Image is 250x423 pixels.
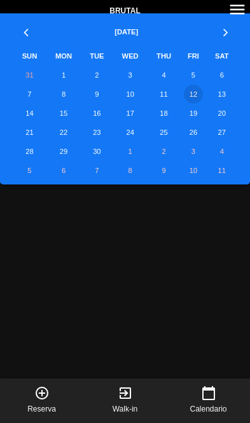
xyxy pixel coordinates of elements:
[112,142,148,161] td: 1
[112,85,148,104] td: 10
[179,123,207,142] td: 26
[46,161,81,180] td: 6
[46,104,81,123] td: 15
[207,161,237,180] td: 11
[46,66,81,85] td: 1
[81,85,112,104] td: 9
[27,403,56,416] span: Reserva
[81,161,112,180] td: 7
[13,46,46,66] th: SUN
[179,85,207,104] td: 12
[207,104,237,123] td: 20
[179,161,207,180] td: 10
[207,85,237,104] td: 13
[13,123,46,142] td: 21
[13,161,46,180] td: 5
[148,161,180,180] td: 9
[201,385,216,401] i: calendar_today
[113,403,138,416] span: Walk-in
[148,85,180,104] td: 11
[81,142,112,161] td: 30
[34,385,50,401] i: add_circle_outline
[179,142,207,161] td: 3
[13,13,46,46] th: «
[81,123,112,142] td: 23
[179,66,207,85] td: 5
[190,403,226,416] span: Calendario
[148,123,180,142] td: 25
[167,378,250,423] button: calendar_todayCalendario
[46,46,81,66] th: MON
[179,104,207,123] td: 19
[207,13,237,46] th: »
[81,46,112,66] th: TUE
[46,85,81,104] td: 8
[179,46,207,66] th: FRI
[207,142,237,161] td: 4
[13,66,46,85] td: 31
[148,104,180,123] td: 18
[148,66,180,85] td: 4
[109,5,140,18] span: Brutal
[118,385,133,401] i: exit_to_app
[112,104,148,123] td: 17
[207,66,237,85] td: 6
[46,123,81,142] td: 22
[148,142,180,161] td: 2
[207,46,237,66] th: SAT
[112,66,148,85] td: 3
[81,66,112,85] td: 2
[112,161,148,180] td: 8
[112,123,148,142] td: 24
[148,46,180,66] th: THU
[13,104,46,123] td: 14
[46,13,207,46] th: [DATE]
[81,104,112,123] td: 16
[13,142,46,161] td: 28
[207,123,237,142] td: 27
[13,85,46,104] td: 7
[83,378,167,423] button: exit_to_appWalk-in
[112,46,148,66] th: WED
[46,142,81,161] td: 29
